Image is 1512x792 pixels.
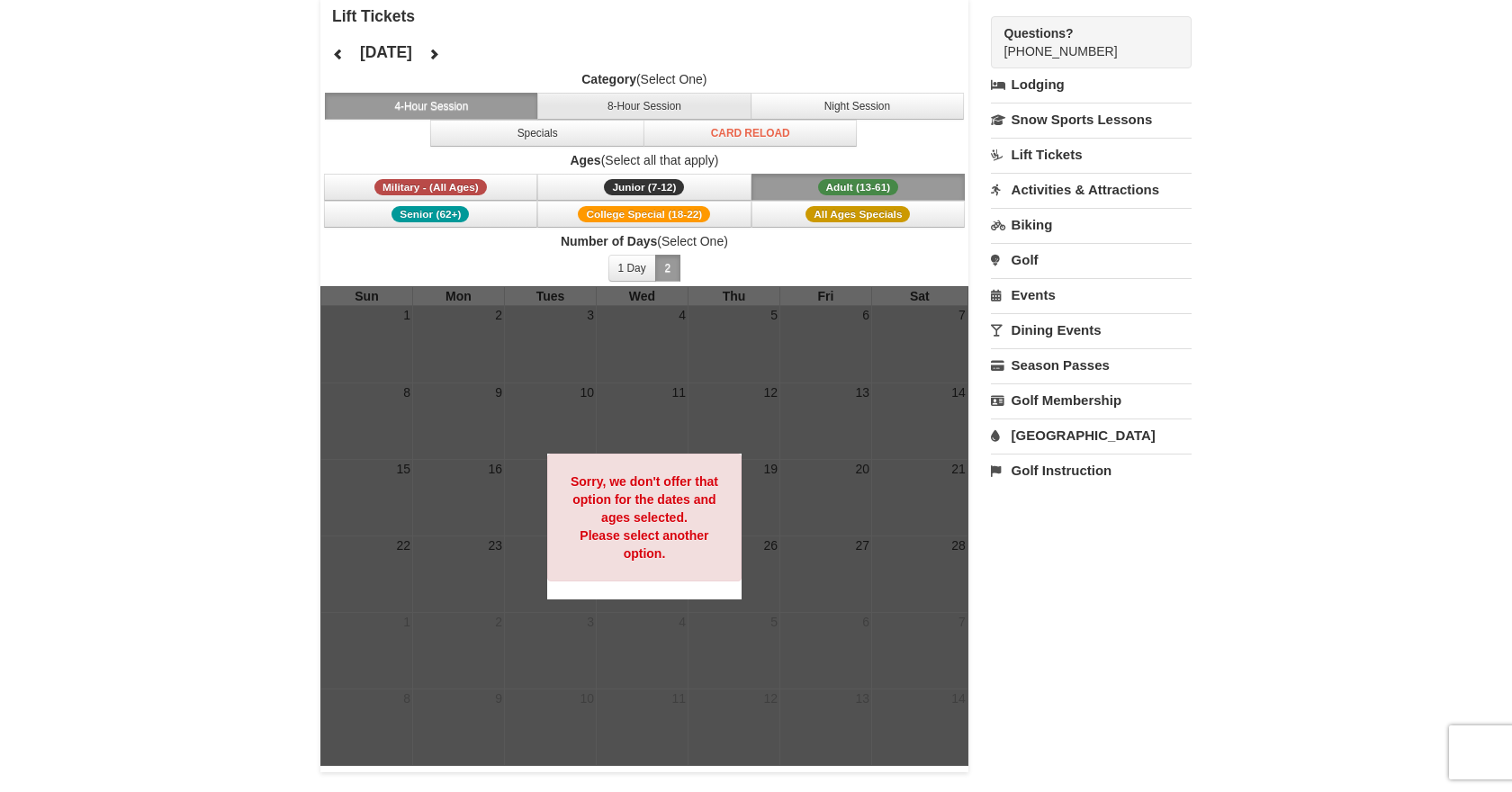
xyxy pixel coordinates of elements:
[805,206,910,222] span: All Ages Specials
[324,201,538,228] button: Senior (62+)
[991,208,1192,241] a: Biking
[991,103,1192,136] a: Snow Sports Lessons
[991,243,1192,276] a: Golf
[655,255,681,282] button: 2
[1004,26,1074,40] strong: Questions?
[537,201,751,228] button: College Special (18-22)
[991,383,1192,417] a: Golf Membership
[751,93,965,120] button: Night Session
[374,179,487,195] span: Military - (All Ages)
[537,93,751,120] button: 8-Hour Session
[320,151,968,169] label: (Select all that apply)
[1004,24,1159,58] span: [PHONE_NUMBER]
[570,153,600,167] strong: Ages
[578,206,710,222] span: College Special (18-22)
[818,179,899,195] span: Adult (13-61)
[320,232,968,250] label: (Select One)
[561,234,657,248] strong: Number of Days
[991,454,1192,487] a: Golf Instruction
[991,418,1192,452] a: [GEOGRAPHIC_DATA]
[991,313,1192,346] a: Dining Events
[604,179,684,195] span: Junior (7-12)
[751,174,966,201] button: Adult (13-61)
[325,93,539,120] button: 4-Hour Session
[360,43,412,61] h4: [DATE]
[991,173,1192,206] a: Activities & Attractions
[391,206,469,222] span: Senior (62+)
[751,201,966,228] button: All Ages Specials
[537,174,751,201] button: Junior (7-12)
[430,120,644,147] button: Specials
[608,255,656,282] button: 1 Day
[991,68,1192,101] a: Lodging
[991,348,1192,382] a: Season Passes
[324,174,538,201] button: Military - (All Ages)
[991,278,1192,311] a: Events
[320,70,968,88] label: (Select One)
[581,72,636,86] strong: Category
[332,7,968,25] h4: Lift Tickets
[643,120,858,147] button: Card Reload
[991,138,1192,171] a: Lift Tickets
[571,474,718,561] strong: Sorry, we don't offer that option for the dates and ages selected. Please select another option.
